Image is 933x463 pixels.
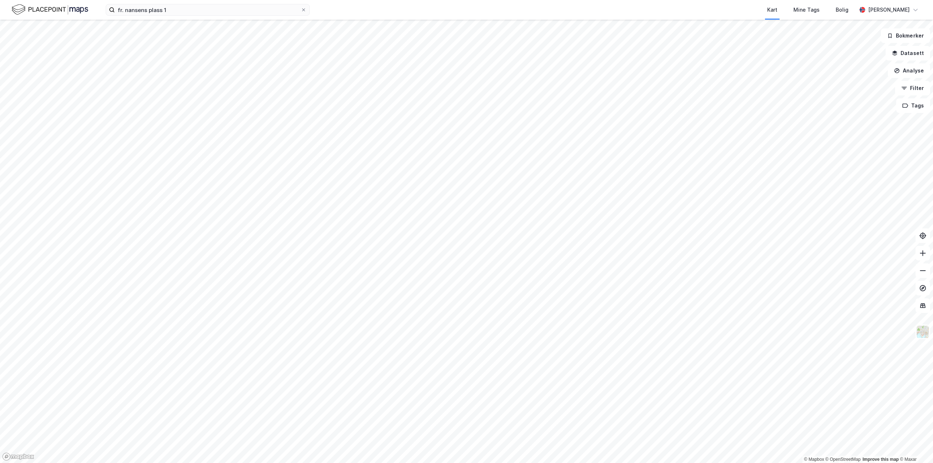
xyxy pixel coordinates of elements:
[115,4,301,15] input: Søk på adresse, matrikkel, gårdeiere, leietakere eller personer
[767,5,777,14] div: Kart
[897,428,933,463] div: Kontrollprogram for chat
[881,28,930,43] button: Bokmerker
[12,3,88,16] img: logo.f888ab2527a4732fd821a326f86c7f29.svg
[888,63,930,78] button: Analyse
[896,98,930,113] button: Tags
[793,5,820,14] div: Mine Tags
[825,457,861,462] a: OpenStreetMap
[863,457,899,462] a: Improve this map
[916,325,930,339] img: Z
[836,5,848,14] div: Bolig
[804,457,824,462] a: Mapbox
[2,452,34,461] a: Mapbox homepage
[897,428,933,463] iframe: Chat Widget
[895,81,930,95] button: Filter
[868,5,910,14] div: [PERSON_NAME]
[886,46,930,60] button: Datasett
